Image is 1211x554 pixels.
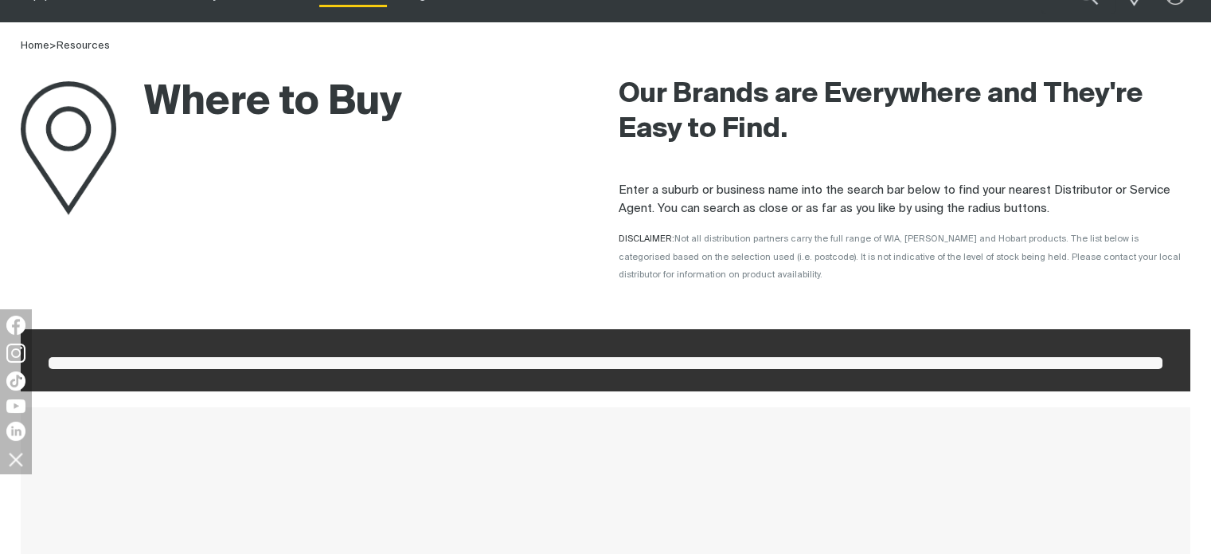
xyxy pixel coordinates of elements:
a: Resources [57,41,110,51]
span: > [49,41,57,51]
h2: Our Brands are Everywhere and They're Easy to Find. [619,77,1191,147]
img: hide socials [2,446,29,473]
span: Not all distribution partners carry the full range of WIA, [PERSON_NAME] and Hobart products. The... [619,234,1181,279]
img: YouTube [6,399,25,413]
span: DISCLAIMER: [619,234,1181,279]
img: LinkedIn [6,422,25,441]
p: Enter a suburb or business name into the search bar below to find your nearest Distributor or Ser... [619,182,1191,218]
img: Facebook [6,316,25,335]
a: Home [21,41,49,51]
h1: Where to Buy [21,77,402,129]
img: TikTok [6,371,25,391]
img: Instagram [6,344,25,363]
